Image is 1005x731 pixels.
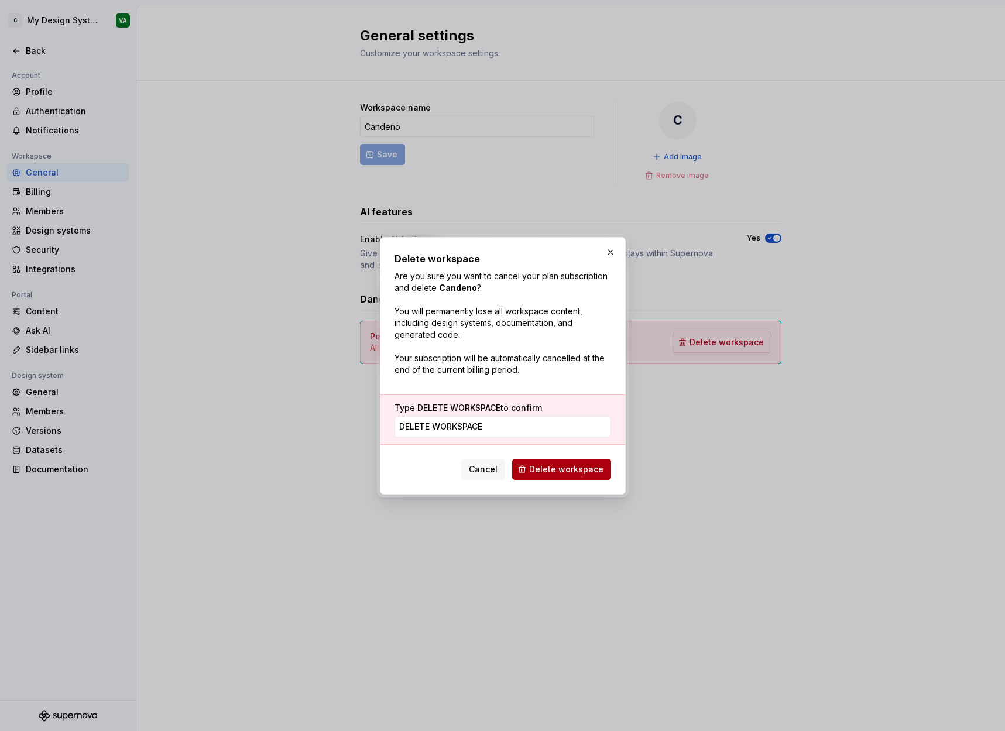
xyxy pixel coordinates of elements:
button: Cancel [461,459,505,480]
span: DELETE WORKSPACE [417,403,500,413]
strong: Candeno [439,283,477,293]
button: Delete workspace [512,459,611,480]
input: DELETE WORKSPACE [395,416,611,437]
span: Delete workspace [529,464,603,475]
span: Cancel [469,464,498,475]
label: Type to confirm [395,402,542,414]
p: Are you sure you want to cancel your plan subscription and delete ? You will permanently lose all... [395,270,611,376]
h2: Delete workspace [395,252,611,266]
